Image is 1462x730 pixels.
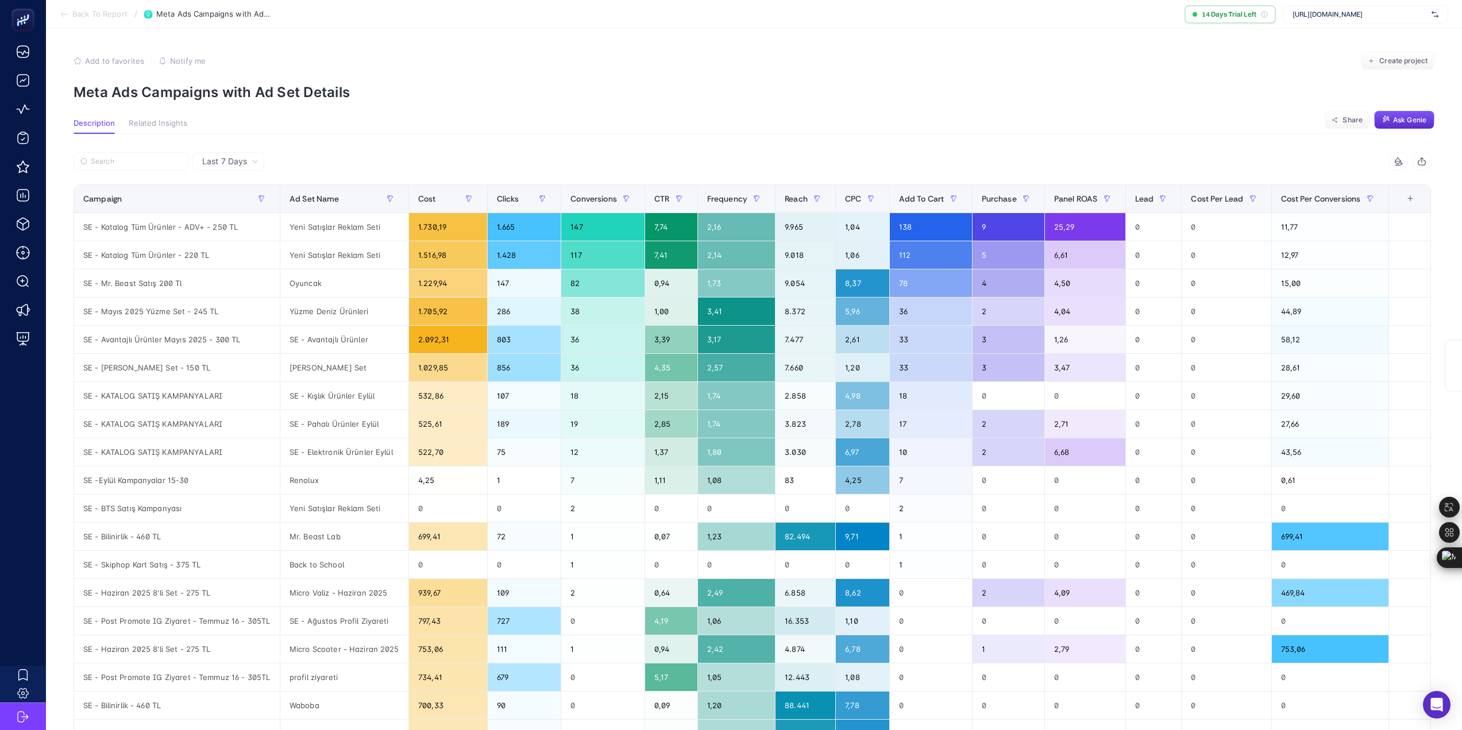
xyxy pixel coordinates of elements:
[776,213,835,241] div: 9.965
[1272,241,1388,269] div: 12,97
[973,635,1044,663] div: 1
[74,241,280,269] div: SE - Katalog Tüm Ürünler - 220 TL
[156,10,271,19] span: Meta Ads Campaigns with Ad Set Details
[890,410,972,438] div: 17
[561,410,645,438] div: 19
[280,466,408,494] div: Renolux
[83,194,122,203] span: Campaign
[845,194,861,203] span: CPC
[409,466,487,494] div: 4,25
[280,354,408,381] div: [PERSON_NAME] Set
[1182,382,1271,410] div: 0
[280,663,408,691] div: profil ziyareti
[1045,241,1125,269] div: 6,61
[973,495,1044,522] div: 0
[561,438,645,466] div: 12
[488,579,561,607] div: 109
[1272,495,1388,522] div: 0
[488,635,561,663] div: 111
[1202,10,1256,19] span: 14 Days Trial Left
[1126,410,1182,438] div: 0
[890,298,972,325] div: 36
[836,579,889,607] div: 8,62
[1045,382,1125,410] div: 0
[890,438,972,466] div: 10
[170,56,206,65] span: Notify me
[74,635,280,663] div: SE - Haziran 2025 8'li Set - 275 TL
[1182,241,1271,269] div: 0
[561,523,645,550] div: 1
[74,466,280,494] div: SE -Eylül Kampanyalar 15-30
[836,269,889,297] div: 8,37
[1182,663,1271,691] div: 0
[280,241,408,269] div: Yeni Satışlar Reklam Seti
[134,9,137,18] span: /
[1272,410,1388,438] div: 27,66
[74,663,280,691] div: SE - Post Promote IG Ziyaret - Temmuz 16 - 305TL
[1191,194,1243,203] span: Cost Per Lead
[1272,382,1388,410] div: 29,60
[1126,438,1182,466] div: 0
[280,495,408,522] div: Yeni Satışlar Reklam Seti
[645,298,697,325] div: 1,00
[645,241,697,269] div: 7,41
[561,354,645,381] div: 36
[698,410,776,438] div: 1,74
[1054,194,1097,203] span: Panel ROAS
[1182,269,1271,297] div: 0
[129,119,187,134] button: Related Insights
[1423,691,1451,719] div: Open Intercom Messenger
[1325,111,1370,129] button: Share
[1272,269,1388,297] div: 15,00
[409,354,487,381] div: 1.029,85
[1432,9,1438,20] img: svg%3e
[280,551,408,578] div: Back to School
[74,119,115,134] button: Description
[409,495,487,522] div: 0
[74,579,280,607] div: SE - Haziran 2025 8'li Set - 275 TL
[776,241,835,269] div: 9.018
[890,663,972,691] div: 0
[488,213,561,241] div: 1.665
[776,663,835,691] div: 12.443
[973,269,1044,297] div: 4
[1182,410,1271,438] div: 0
[785,194,808,203] span: Reach
[645,382,697,410] div: 2,15
[890,269,972,297] div: 78
[409,326,487,353] div: 2.092,31
[776,269,835,297] div: 9.054
[899,194,944,203] span: Add To Cart
[645,551,697,578] div: 0
[561,466,645,494] div: 7
[973,663,1044,691] div: 0
[776,607,835,635] div: 16.353
[890,579,972,607] div: 0
[561,607,645,635] div: 0
[561,551,645,578] div: 1
[409,410,487,438] div: 525,61
[698,663,776,691] div: 1,05
[836,635,889,663] div: 6,78
[973,326,1044,353] div: 3
[890,551,972,578] div: 1
[1182,635,1271,663] div: 0
[645,607,697,635] div: 4,19
[409,269,487,297] div: 1.229,94
[1045,635,1125,663] div: 2,79
[698,241,776,269] div: 2,14
[836,410,889,438] div: 2,78
[645,635,697,663] div: 0,94
[973,551,1044,578] div: 0
[645,579,697,607] div: 0,64
[645,326,697,353] div: 3,39
[74,410,280,438] div: SE - KATALOG SATIŞ KAMPANYALARI
[561,663,645,691] div: 0
[409,607,487,635] div: 797,43
[836,663,889,691] div: 1,08
[409,663,487,691] div: 734,41
[409,579,487,607] div: 939,67
[890,607,972,635] div: 0
[836,551,889,578] div: 0
[74,495,280,522] div: SE - BTS Satış Kampanyası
